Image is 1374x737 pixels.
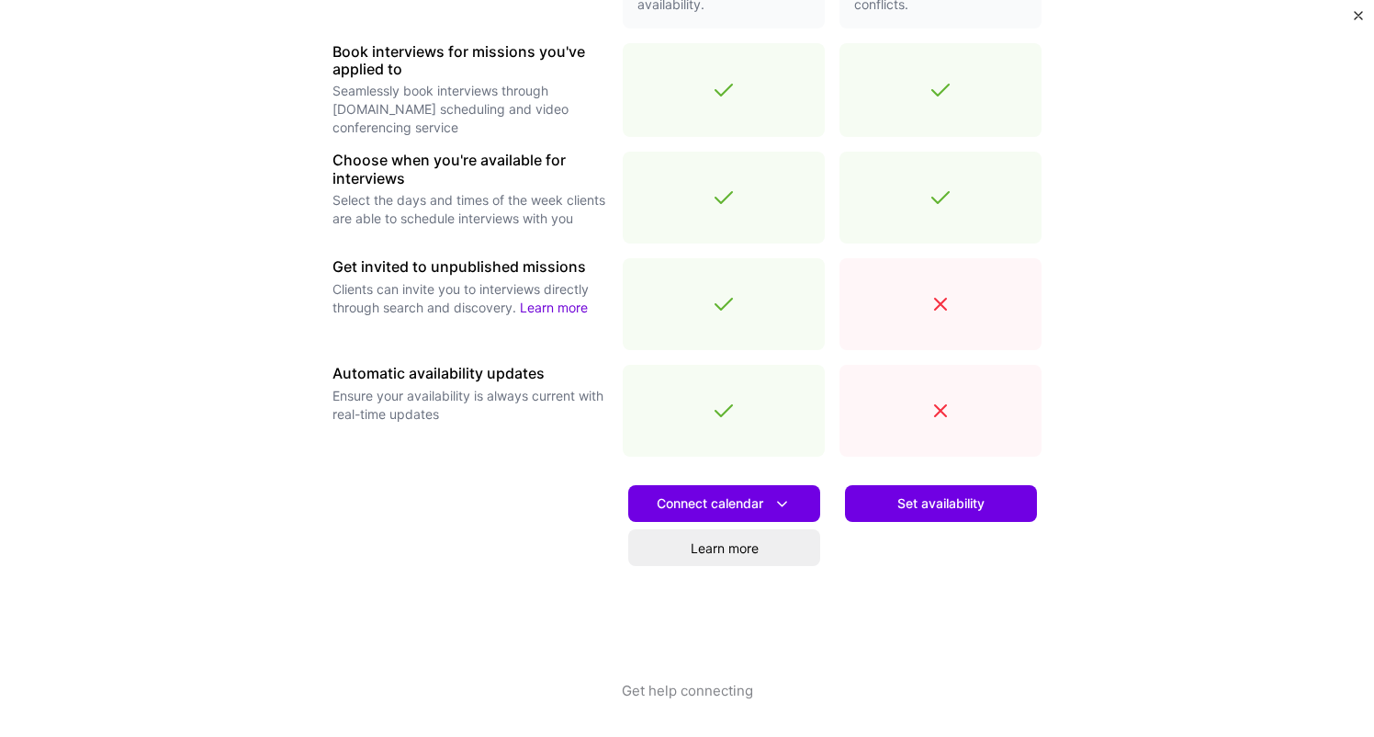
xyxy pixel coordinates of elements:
[332,387,608,424] p: Ensure your availability is always current with real-time updates
[332,365,608,382] h3: Automatic availability updates
[845,485,1037,522] button: Set availability
[657,494,792,514] span: Connect calendar
[332,258,608,276] h3: Get invited to unpublished missions
[332,152,608,187] h3: Choose when you're available for interviews
[628,485,820,522] button: Connect calendar
[332,191,608,228] p: Select the days and times of the week clients are able to schedule interviews with you
[332,43,608,78] h3: Book interviews for missions you've applied to
[1354,11,1363,30] button: Close
[520,300,588,315] a: Learn more
[332,280,608,317] p: Clients can invite you to interviews directly through search and discovery.
[628,529,820,566] a: Learn more
[332,82,608,137] p: Seamlessly book interviews through [DOMAIN_NAME] scheduling and video conferencing service
[622,681,753,737] button: Get help connecting
[772,494,792,514] i: icon DownArrowWhite
[897,494,985,513] span: Set availability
